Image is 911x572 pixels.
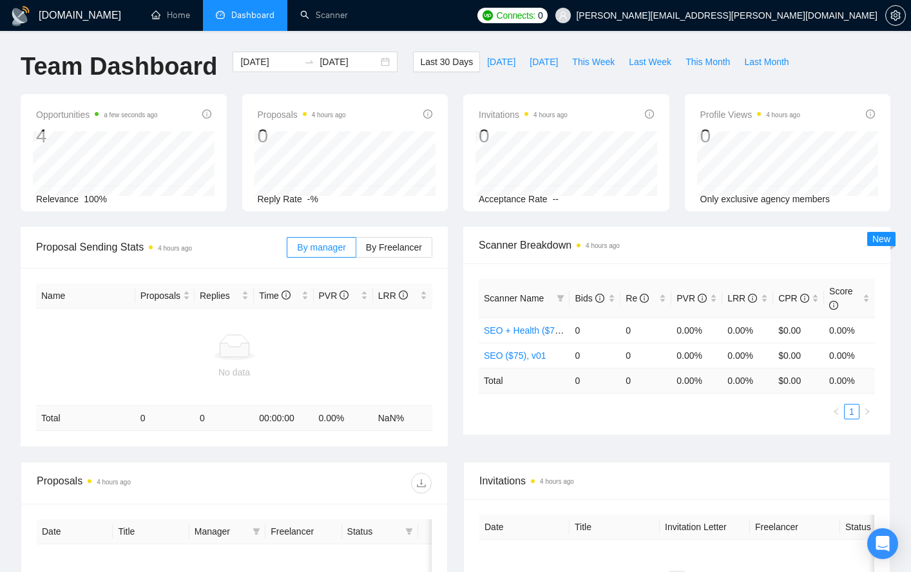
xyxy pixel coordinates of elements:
[36,194,79,204] span: Relevance
[700,107,801,122] span: Profile Views
[151,10,190,21] a: homeHome
[36,406,135,431] td: Total
[378,291,408,301] span: LRR
[678,52,737,72] button: This Month
[885,5,906,26] button: setting
[570,318,620,343] td: 0
[737,52,796,72] button: Last Month
[479,473,874,489] span: Invitations
[412,478,431,488] span: download
[620,343,671,368] td: 0
[411,473,432,493] button: download
[140,289,180,303] span: Proposals
[686,55,730,69] span: This Month
[538,8,543,23] span: 0
[540,478,574,485] time: 4 hours ago
[829,286,853,310] span: Score
[314,406,373,431] td: 0.00 %
[866,110,875,119] span: info-circle
[479,107,568,122] span: Invitations
[773,343,824,368] td: $0.00
[872,234,890,244] span: New
[744,55,789,69] span: Last Month
[36,107,158,122] span: Opportunities
[572,55,615,69] span: This Week
[559,11,568,20] span: user
[829,404,844,419] li: Previous Page
[307,194,318,204] span: -%
[586,242,620,249] time: 4 hours ago
[202,110,211,119] span: info-circle
[282,291,291,300] span: info-circle
[484,293,544,303] span: Scanner Name
[575,293,604,303] span: Bids
[253,528,260,535] span: filter
[405,528,413,535] span: filter
[859,404,875,419] li: Next Page
[413,52,480,72] button: Last 30 Days
[620,368,671,393] td: 0
[366,242,422,253] span: By Freelancer
[21,52,217,82] h1: Team Dashboard
[620,318,671,343] td: 0
[347,524,400,539] span: Status
[420,55,473,69] span: Last 30 Days
[844,404,859,419] li: 1
[700,124,801,148] div: 0
[640,294,649,303] span: info-circle
[195,283,254,309] th: Replies
[399,291,408,300] span: info-circle
[722,368,773,393] td: 0.00 %
[200,289,239,303] span: Replies
[700,194,830,204] span: Only exclusive agency members
[859,404,875,419] button: right
[671,343,722,368] td: 0.00%
[727,293,757,303] span: LRR
[480,52,523,72] button: [DATE]
[622,52,678,72] button: Last Week
[259,291,290,301] span: Time
[748,294,757,303] span: info-circle
[626,293,649,303] span: Re
[97,479,131,486] time: 4 hours ago
[479,194,548,204] span: Acceptance Rate
[570,368,620,393] td: 0
[479,237,875,253] span: Scanner Breakdown
[189,519,265,544] th: Manager
[722,318,773,343] td: 0.00%
[216,10,225,19] span: dashboard
[300,10,348,21] a: searchScanner
[886,10,905,21] span: setting
[158,245,192,252] time: 4 hours ago
[483,10,493,21] img: upwork-logo.png
[312,111,346,119] time: 4 hours ago
[304,57,314,67] span: swap-right
[487,55,515,69] span: [DATE]
[258,107,346,122] span: Proposals
[530,55,558,69] span: [DATE]
[565,52,622,72] button: This Week
[867,528,898,559] div: Open Intercom Messenger
[554,289,567,308] span: filter
[320,55,378,69] input: End date
[265,519,341,544] th: Freelancer
[773,368,824,393] td: $ 0.00
[231,10,274,21] span: Dashboard
[773,318,824,343] td: $0.00
[484,350,546,361] a: SEO ($75), v01
[824,368,875,393] td: 0.00 %
[479,368,570,393] td: Total
[698,294,707,303] span: info-circle
[660,515,750,540] th: Invitation Letter
[497,8,535,23] span: Connects:
[479,515,570,540] th: Date
[523,52,565,72] button: [DATE]
[671,318,722,343] td: 0.00%
[671,368,722,393] td: 0.00 %
[863,408,871,415] span: right
[36,124,158,148] div: 4
[557,294,564,302] span: filter
[113,519,189,544] th: Title
[832,408,840,415] span: left
[800,294,809,303] span: info-circle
